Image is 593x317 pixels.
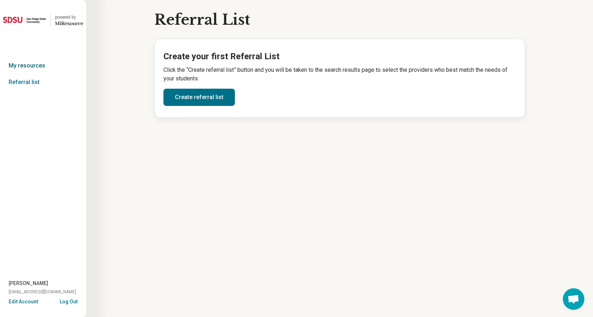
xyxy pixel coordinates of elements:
h1: Referral List [154,11,250,28]
span: [PERSON_NAME] [9,280,48,287]
a: San Diego State Universitypowered by [3,11,83,29]
h2: Create your first Referral List [163,51,516,63]
span: [EMAIL_ADDRESS][DOMAIN_NAME] [9,289,76,295]
div: powered by [55,14,83,20]
button: Log Out [60,298,78,304]
p: Click the “Create referral list” button and you will be taken to the search results page to selec... [163,66,516,83]
a: Create referral list [163,89,235,106]
a: Open chat [563,288,584,310]
img: San Diego State University [3,11,46,29]
button: Edit Account [9,298,38,306]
